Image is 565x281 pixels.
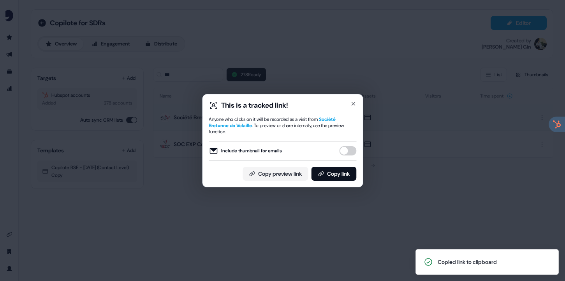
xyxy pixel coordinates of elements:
button: Copy preview link [243,167,308,181]
div: Copied link to clipboard [438,258,497,266]
div: Anyone who clicks on it will be recorded as a visit from . To preview or share internally, use th... [209,116,356,135]
div: This is a tracked link! [221,101,288,110]
button: Copy link [311,167,356,181]
span: Société Bretonne de Volaille [209,116,336,129]
label: Include thumbnail for emails [209,146,282,155]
